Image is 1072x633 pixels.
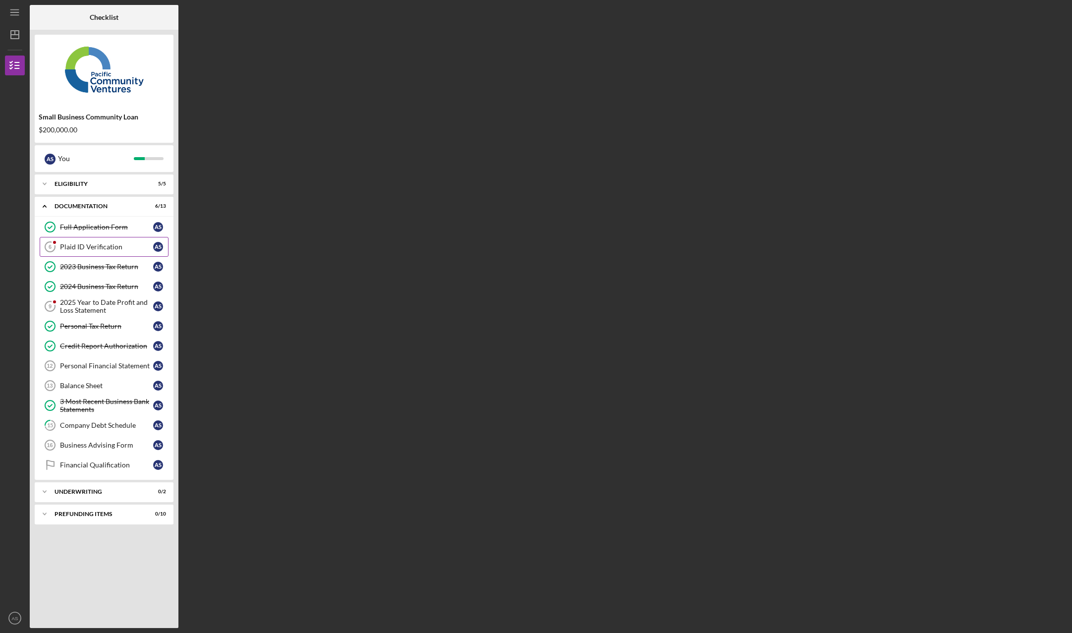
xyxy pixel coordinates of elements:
[40,336,169,356] a: Credit Report AuthorizationAS
[60,223,153,231] div: Full Application Form
[40,455,169,475] a: Financial QualificationAS
[40,316,169,336] a: Personal Tax ReturnAS
[47,363,53,369] tspan: 12
[40,396,169,415] a: 3 Most Recent Business Bank StatementsAS
[60,283,153,290] div: 2024 Business Tax Return
[60,263,153,271] div: 2023 Business Tax Return
[153,361,163,371] div: A S
[47,383,53,389] tspan: 13
[5,608,25,628] button: AS
[148,203,166,209] div: 6 / 13
[60,342,153,350] div: Credit Report Authorization
[153,341,163,351] div: A S
[153,262,163,272] div: A S
[40,237,169,257] a: 6Plaid ID VerificationAS
[55,489,141,495] div: Underwriting
[40,356,169,376] a: 12Personal Financial StatementAS
[49,303,52,309] tspan: 9
[148,511,166,517] div: 0 / 10
[60,298,153,314] div: 2025 Year to Date Profit and Loss Statement
[153,321,163,331] div: A S
[153,420,163,430] div: A S
[60,322,153,330] div: Personal Tax Return
[153,460,163,470] div: A S
[153,222,163,232] div: A S
[40,435,169,455] a: 16Business Advising FormAS
[49,244,52,250] tspan: 6
[60,398,153,413] div: 3 Most Recent Business Bank Statements
[153,381,163,391] div: A S
[40,296,169,316] a: 92025 Year to Date Profit and Loss StatementAS
[55,203,141,209] div: Documentation
[39,126,169,134] div: $200,000.00
[148,489,166,495] div: 0 / 2
[153,440,163,450] div: A S
[153,301,163,311] div: A S
[40,257,169,277] a: 2023 Business Tax ReturnAS
[40,217,169,237] a: Full Application FormAS
[60,441,153,449] div: Business Advising Form
[153,401,163,410] div: A S
[58,150,134,167] div: You
[60,243,153,251] div: Plaid ID Verification
[60,461,153,469] div: Financial Qualification
[148,181,166,187] div: 5 / 5
[47,442,53,448] tspan: 16
[90,13,118,21] b: Checklist
[60,382,153,390] div: Balance Sheet
[40,376,169,396] a: 13Balance SheetAS
[55,511,141,517] div: Prefunding Items
[55,181,141,187] div: Eligibility
[40,415,169,435] a: 15Company Debt ScheduleAS
[47,422,53,429] tspan: 15
[60,362,153,370] div: Personal Financial Statement
[153,282,163,291] div: A S
[35,40,173,99] img: Product logo
[153,242,163,252] div: A S
[40,277,169,296] a: 2024 Business Tax ReturnAS
[45,154,56,165] div: A S
[60,421,153,429] div: Company Debt Schedule
[39,113,169,121] div: Small Business Community Loan
[12,616,18,621] text: AS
